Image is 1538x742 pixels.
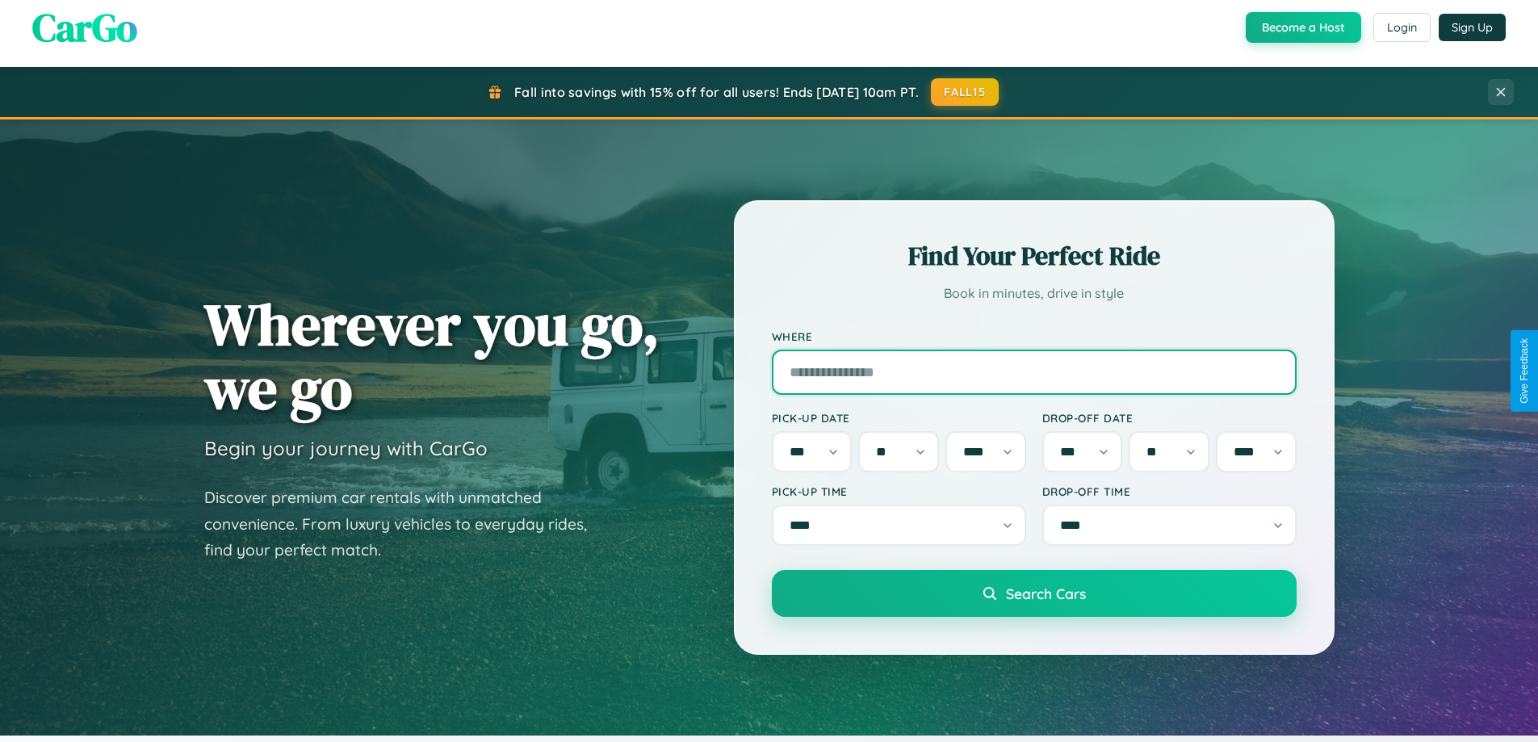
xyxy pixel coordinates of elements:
h2: Find Your Perfect Ride [772,238,1297,274]
button: Search Cars [772,570,1297,617]
label: Pick-up Date [772,411,1026,425]
button: Login [1373,13,1431,42]
label: Where [772,329,1297,343]
h1: Wherever you go, we go [204,292,660,420]
span: CarGo [32,1,137,54]
button: FALL15 [931,78,999,106]
div: Give Feedback [1519,338,1530,404]
p: Discover premium car rentals with unmatched convenience. From luxury vehicles to everyday rides, ... [204,484,608,564]
button: Sign Up [1439,14,1506,41]
button: Become a Host [1246,12,1361,43]
h3: Begin your journey with CarGo [204,436,488,460]
label: Drop-off Date [1042,411,1297,425]
span: Fall into savings with 15% off for all users! Ends [DATE] 10am PT. [514,84,919,100]
label: Pick-up Time [772,484,1026,498]
p: Book in minutes, drive in style [772,282,1297,305]
label: Drop-off Time [1042,484,1297,498]
span: Search Cars [1006,585,1086,602]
